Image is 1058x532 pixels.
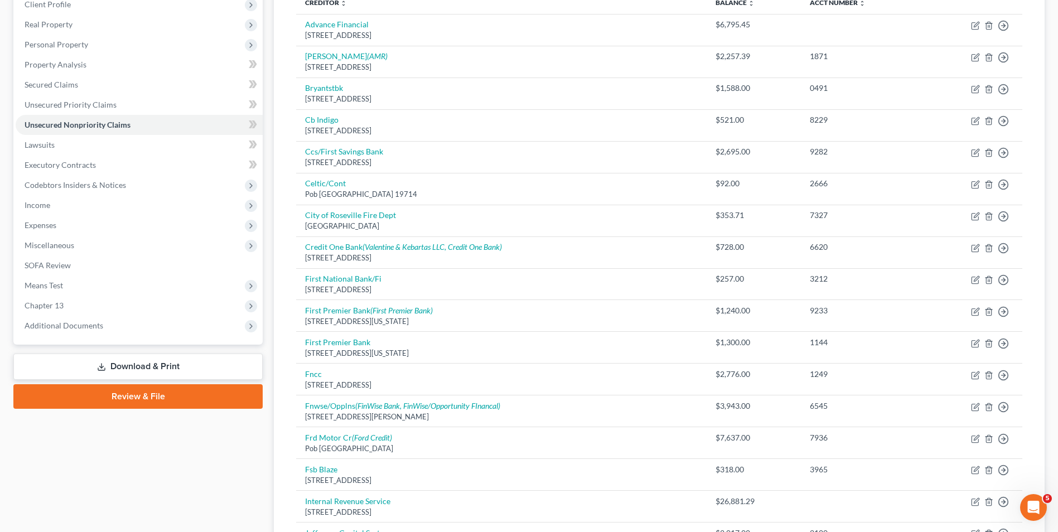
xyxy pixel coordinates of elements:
[13,384,263,409] a: Review & File
[716,146,792,157] div: $2,695.00
[16,55,263,75] a: Property Analysis
[716,305,792,316] div: $1,240.00
[810,146,914,157] div: 9282
[716,51,792,62] div: $2,257.39
[810,241,914,253] div: 6620
[25,160,96,170] span: Executory Contracts
[810,464,914,475] div: 3965
[305,306,433,315] a: First Premier Bank(First Premier Bank)
[810,178,914,189] div: 2666
[25,100,117,109] span: Unsecured Priority Claims
[25,40,88,49] span: Personal Property
[16,255,263,275] a: SOFA Review
[16,95,263,115] a: Unsecured Priority Claims
[305,274,381,283] a: First National Bank/Fi
[25,140,55,149] span: Lawsuits
[716,464,792,475] div: $318.00
[716,114,792,125] div: $521.00
[305,443,697,454] div: Pob [GEOGRAPHIC_DATA]
[716,83,792,94] div: $1,588.00
[810,51,914,62] div: 1871
[25,60,86,69] span: Property Analysis
[810,432,914,443] div: 7936
[305,210,396,220] a: City of Roseville Fire Dept
[25,301,64,310] span: Chapter 13
[352,433,392,442] i: (Ford Credit)
[305,30,697,41] div: [STREET_ADDRESS]
[305,401,500,410] a: Fnwse/Opplns(FinWise Bank, FinWise/Opportunity FInancal)
[305,242,502,252] a: Credit One Bank(Valentine & Kebartas LLC, Credit One Bank)
[716,369,792,380] div: $2,776.00
[305,178,346,188] a: Celtic/Cont
[305,51,388,61] a: [PERSON_NAME](AMR)
[1043,494,1052,503] span: 5
[810,369,914,380] div: 1249
[305,20,369,29] a: Advance Financial
[25,260,71,270] span: SOFA Review
[305,348,697,359] div: [STREET_ADDRESS][US_STATE]
[355,401,500,410] i: (FinWise Bank, FinWise/Opportunity FInancal)
[716,241,792,253] div: $728.00
[810,210,914,221] div: 7327
[716,178,792,189] div: $92.00
[716,337,792,348] div: $1,300.00
[305,496,390,506] a: Internal Revenue Service
[305,115,339,124] a: Cb Indigo
[305,221,697,231] div: [GEOGRAPHIC_DATA]
[25,80,78,89] span: Secured Claims
[25,20,73,29] span: Real Property
[305,157,697,168] div: [STREET_ADDRESS]
[363,242,502,252] i: (Valentine & Kebartas LLC, Credit One Bank)
[716,400,792,412] div: $3,943.00
[25,240,74,250] span: Miscellaneous
[305,380,697,390] div: [STREET_ADDRESS]
[305,189,697,200] div: Pob [GEOGRAPHIC_DATA] 19714
[305,507,697,518] div: [STREET_ADDRESS]
[25,200,50,210] span: Income
[305,253,697,263] div: [STREET_ADDRESS]
[370,306,433,315] i: (First Premier Bank)
[305,147,383,156] a: Ccs/First Savings Bank
[716,273,792,284] div: $257.00
[13,354,263,380] a: Download & Print
[25,220,56,230] span: Expenses
[716,210,792,221] div: $353.71
[305,433,392,442] a: Frd Motor Cr(Ford Credit)
[305,337,370,347] a: First Premier Bank
[305,62,697,72] div: [STREET_ADDRESS]
[810,83,914,94] div: 0491
[810,273,914,284] div: 3212
[810,114,914,125] div: 8229
[305,125,697,136] div: [STREET_ADDRESS]
[16,135,263,155] a: Lawsuits
[25,280,63,290] span: Means Test
[16,155,263,175] a: Executory Contracts
[305,94,697,104] div: [STREET_ADDRESS]
[16,75,263,95] a: Secured Claims
[305,475,697,486] div: [STREET_ADDRESS]
[305,412,697,422] div: [STREET_ADDRESS][PERSON_NAME]
[305,316,697,327] div: [STREET_ADDRESS][US_STATE]
[716,432,792,443] div: $7,637.00
[810,305,914,316] div: 9233
[16,115,263,135] a: Unsecured Nonpriority Claims
[367,51,388,61] i: (AMR)
[1020,494,1047,521] iframe: Intercom live chat
[305,284,697,295] div: [STREET_ADDRESS]
[25,120,131,129] span: Unsecured Nonpriority Claims
[810,400,914,412] div: 6545
[25,180,126,190] span: Codebtors Insiders & Notices
[716,19,792,30] div: $6,795.45
[305,465,337,474] a: Fsb Blaze
[716,496,792,507] div: $26,881.29
[810,337,914,348] div: 1144
[305,369,322,379] a: Fncc
[305,83,343,93] a: Bryantstbk
[25,321,103,330] span: Additional Documents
